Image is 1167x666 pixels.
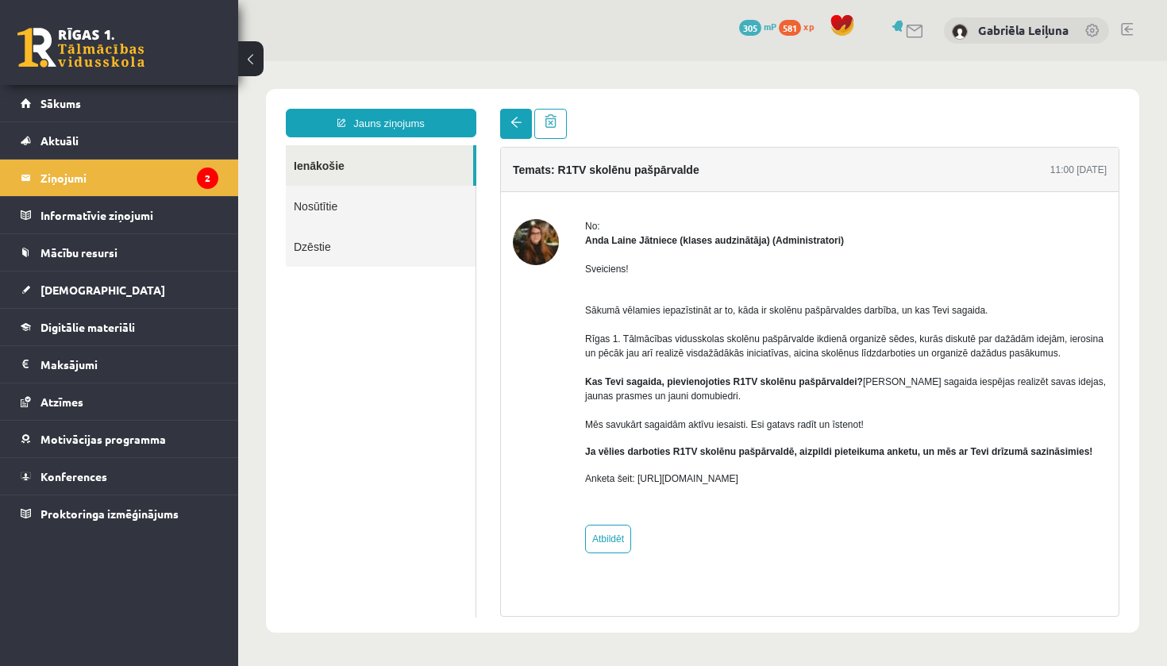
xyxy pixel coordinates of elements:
[21,85,218,121] a: Sākums
[21,271,218,308] a: [DEMOGRAPHIC_DATA]
[17,28,144,67] a: Rīgas 1. Tālmācības vidusskola
[347,385,854,396] b: Ja vēlies darboties R1TV skolēnu pašpārvaldē, aizpildi pieteikuma anketu, un mēs ar Tevi drīzumā ...
[48,48,238,76] a: Jauns ziņojums
[21,383,218,420] a: Atzīmes
[275,102,461,115] h4: Temats: R1TV skolēnu pašpārvalde
[347,201,869,215] p: Sveiciens!
[48,84,235,125] a: Ienākošie
[812,102,869,116] div: 11:00 [DATE]
[40,160,218,196] legend: Ziņojumi
[40,197,218,233] legend: Informatīvie ziņojumi
[21,160,218,196] a: Ziņojumi2
[347,228,869,371] p: Sākumā vēlamies iepazīstināt ar to, kāda ir skolēnu pašpārvaldes darbība, un kas Tevi sagaida. Rī...
[40,346,218,383] legend: Maksājumi
[764,20,776,33] span: mP
[40,469,107,483] span: Konferences
[347,158,869,172] div: No:
[48,165,237,206] a: Dzēstie
[803,20,814,33] span: xp
[347,174,606,185] strong: Anda Laine Jātniece (klases audzinātāja) (Administratori)
[779,20,801,36] span: 581
[21,495,218,532] a: Proktoringa izmēģinājums
[48,125,237,165] a: Nosūtītie
[40,320,135,334] span: Digitālie materiāli
[739,20,776,33] a: 305 mP
[347,410,869,425] p: Anketa šeit: [URL][DOMAIN_NAME]
[347,464,393,492] a: Atbildēt
[40,506,179,521] span: Proktoringa izmēģinājums
[779,20,822,33] a: 581 xp
[40,432,166,446] span: Motivācijas programma
[21,234,218,271] a: Mācību resursi
[21,421,218,457] a: Motivācijas programma
[952,24,968,40] img: Gabriēla Leiļuna
[40,96,81,110] span: Sākums
[21,309,218,345] a: Digitālie materiāli
[21,346,218,383] a: Maksājumi
[40,395,83,409] span: Atzīmes
[40,245,117,260] span: Mācību resursi
[739,20,761,36] span: 305
[21,458,218,495] a: Konferences
[40,283,165,297] span: [DEMOGRAPHIC_DATA]
[275,158,321,204] img: Anda Laine Jātniece (klases audzinātāja)
[347,315,625,326] strong: Kas Tevi sagaida, pievienojoties R1TV skolēnu pašpārvaldei?
[197,167,218,189] i: 2
[21,197,218,233] a: Informatīvie ziņojumi
[21,122,218,159] a: Aktuāli
[978,22,1069,38] a: Gabriēla Leiļuna
[40,133,79,148] span: Aktuāli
